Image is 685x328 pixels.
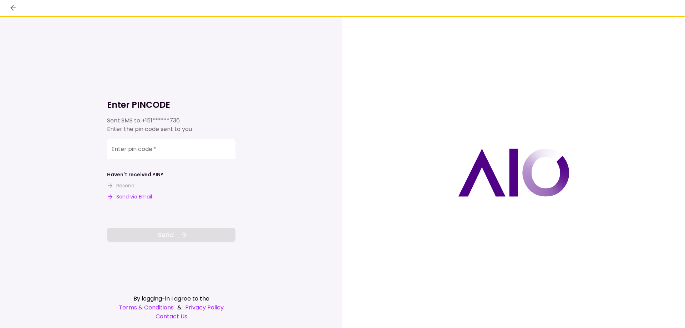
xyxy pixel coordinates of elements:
a: Privacy Policy [185,303,224,312]
button: Send [107,228,235,242]
button: Resend [107,182,135,190]
div: Haven't received PIN? [107,171,163,178]
div: Sent SMS to Enter the pin code sent to you [107,116,235,133]
button: back [7,2,19,14]
img: AIO logo [458,148,569,197]
a: Contact Us [107,312,235,321]
div: By logging-in I agree to the [107,294,235,303]
button: Send via Email [107,193,152,201]
a: Terms & Conditions [119,303,174,312]
h1: Enter PINCODE [107,99,235,111]
span: Send [158,230,174,239]
div: & [107,303,235,312]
